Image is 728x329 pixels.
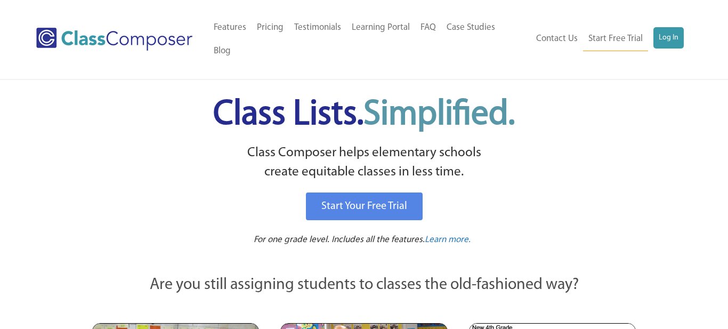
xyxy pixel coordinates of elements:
[583,27,648,51] a: Start Free Trial
[208,39,236,63] a: Blog
[36,28,192,51] img: Class Composer
[415,16,441,39] a: FAQ
[254,235,425,244] span: For one grade level. Includes all the features.
[306,192,423,220] a: Start Your Free Trial
[208,16,528,63] nav: Header Menu
[425,234,471,247] a: Learn more.
[213,98,515,132] span: Class Lists.
[425,235,471,244] span: Learn more.
[208,16,252,39] a: Features
[653,27,684,49] a: Log In
[441,16,500,39] a: Case Studies
[289,16,346,39] a: Testimonials
[252,16,289,39] a: Pricing
[363,98,515,132] span: Simplified.
[528,27,683,51] nav: Header Menu
[531,27,583,51] a: Contact Us
[346,16,415,39] a: Learning Portal
[91,143,637,182] p: Class Composer helps elementary schools create equitable classes in less time.
[92,274,636,297] p: Are you still assigning students to classes the old-fashioned way?
[321,201,407,212] span: Start Your Free Trial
